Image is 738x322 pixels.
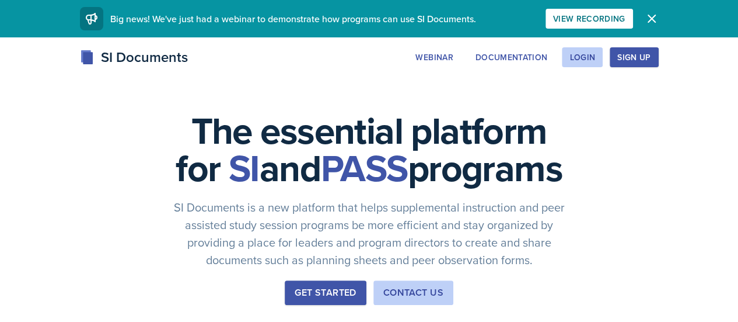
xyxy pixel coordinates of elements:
div: Webinar [415,53,453,62]
div: Get Started [295,286,356,300]
button: Webinar [408,47,460,67]
button: Contact Us [373,281,453,305]
div: SI Documents [80,47,188,68]
div: Documentation [475,53,548,62]
div: Login [569,53,595,62]
button: Sign Up [610,47,658,67]
button: Documentation [468,47,555,67]
div: Sign Up [617,53,650,62]
span: Big news! We've just had a webinar to demonstrate how programs can use SI Documents. [110,12,476,25]
div: View Recording [553,14,625,23]
button: Get Started [285,281,366,305]
div: Contact Us [383,286,443,300]
button: View Recording [545,9,633,29]
button: Login [562,47,603,67]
